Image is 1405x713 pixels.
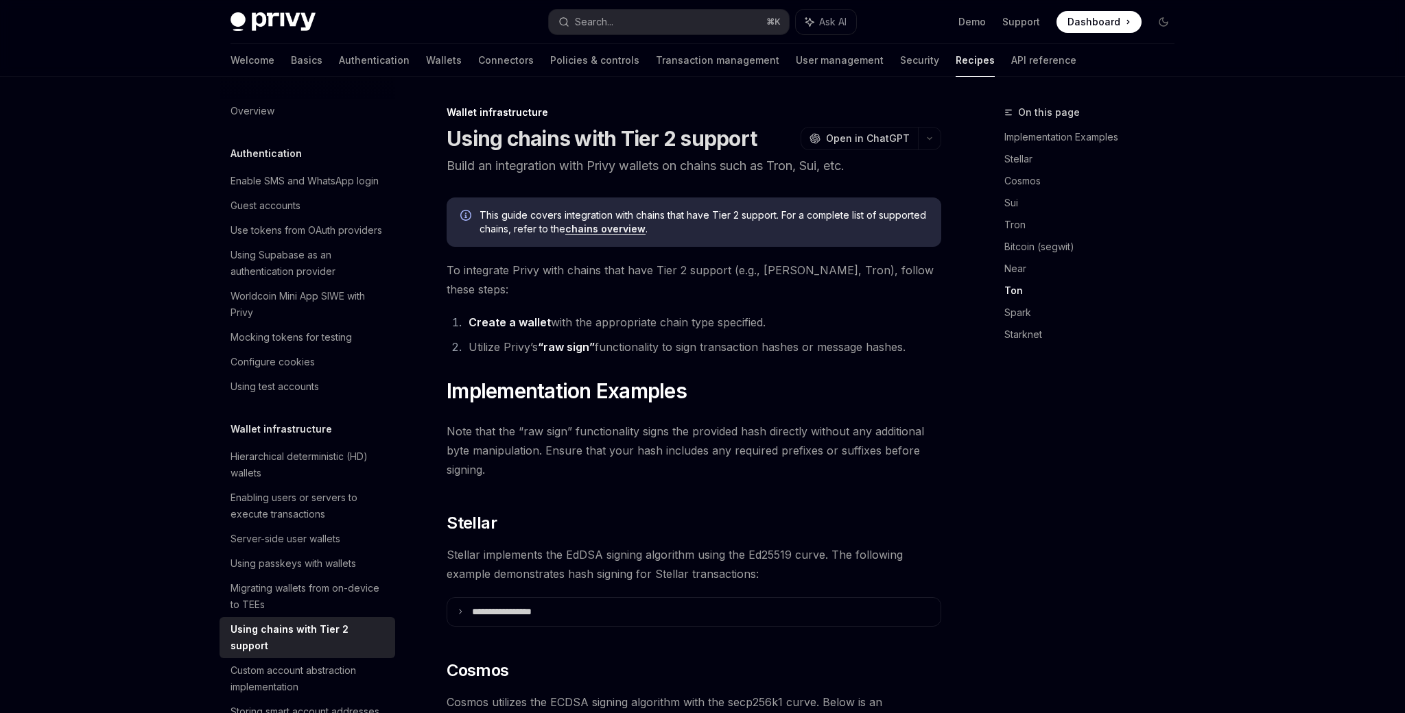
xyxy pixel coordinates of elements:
a: Sui [1004,192,1185,214]
span: This guide covers integration with chains that have Tier 2 support. For a complete list of suppor... [480,208,928,236]
div: Hierarchical deterministic (HD) wallets [231,448,387,481]
div: Wallet infrastructure [447,106,941,119]
a: Configure cookies [220,350,395,374]
a: chains overview [565,223,646,235]
a: Enabling users or servers to execute transactions [220,485,395,527]
li: with the appropriate chain type specified. [464,313,941,332]
div: Configure cookies [231,354,315,370]
a: Ton [1004,280,1185,302]
div: Mocking tokens for testing [231,329,352,346]
div: Migrating wallets from on-device to TEEs [231,580,387,613]
a: Policies & controls [550,44,639,77]
button: Open in ChatGPT [801,127,918,150]
a: API reference [1011,44,1076,77]
span: Open in ChatGPT [826,132,910,145]
button: Toggle dark mode [1153,11,1174,33]
a: Spark [1004,302,1185,324]
span: Note that the “raw sign” functionality signs the provided hash directly without any additional by... [447,422,941,479]
a: Using Supabase as an authentication provider [220,243,395,284]
a: Using passkeys with wallets [220,551,395,576]
img: dark logo [231,12,316,32]
div: Overview [231,103,274,119]
a: Enable SMS and WhatsApp login [220,169,395,193]
a: Worldcoin Mini App SIWE with Privy [220,284,395,325]
a: Overview [220,99,395,123]
span: Dashboard [1067,15,1120,29]
span: Cosmos [447,660,508,681]
div: Using Supabase as an authentication provider [231,247,387,280]
div: Enable SMS and WhatsApp login [231,173,379,189]
a: Cosmos [1004,170,1185,192]
div: Guest accounts [231,197,300,214]
a: Recipes [956,44,995,77]
li: Utilize Privy’s functionality to sign transaction hashes or message hashes. [464,337,941,356]
p: Build an integration with Privy wallets on chains such as Tron, Sui, etc. [447,156,941,176]
a: Tron [1004,214,1185,236]
a: Create a wallet [469,315,551,330]
a: Using chains with Tier 2 support [220,617,395,658]
div: Enabling users or servers to execute transactions [231,490,387,522]
a: Implementation Examples [1004,126,1185,148]
a: User management [796,44,884,77]
a: Basics [291,44,322,77]
a: Dashboard [1056,11,1142,33]
a: Migrating wallets from on-device to TEEs [220,576,395,617]
h5: Authentication [231,145,302,162]
div: Custom account abstraction implementation [231,662,387,695]
div: Using passkeys with wallets [231,555,356,572]
a: Stellar [1004,148,1185,170]
a: “raw sign” [538,340,595,354]
a: Connectors [478,44,534,77]
a: Authentication [339,44,410,77]
a: Near [1004,258,1185,280]
div: Search... [575,14,613,30]
button: Ask AI [796,10,856,34]
a: Custom account abstraction implementation [220,658,395,699]
h1: Using chains with Tier 2 support [447,126,757,151]
span: Stellar implements the EdDSA signing algorithm using the Ed25519 curve. The following example dem... [447,545,941,583]
button: Search...⌘K [549,10,789,34]
a: Mocking tokens for testing [220,325,395,350]
a: Bitcoin (segwit) [1004,236,1185,258]
a: Hierarchical deterministic (HD) wallets [220,444,395,485]
span: Ask AI [819,15,847,29]
a: Guest accounts [220,193,395,218]
span: Stellar [447,512,497,534]
a: Support [1002,15,1040,29]
div: Use tokens from OAuth providers [231,222,382,239]
a: Demo [958,15,986,29]
span: ⌘ K [766,16,781,27]
svg: Info [460,210,474,223]
div: Using chains with Tier 2 support [231,621,387,654]
div: Using test accounts [231,378,319,395]
a: Wallets [426,44,462,77]
a: Server-side user wallets [220,527,395,551]
a: Transaction management [656,44,779,77]
a: Starknet [1004,324,1185,346]
div: Server-side user wallets [231,531,340,547]
a: Use tokens from OAuth providers [220,218,395,243]
a: Welcome [231,44,274,77]
a: Using test accounts [220,374,395,399]
span: To integrate Privy with chains that have Tier 2 support (e.g., [PERSON_NAME], Tron), follow these... [447,261,941,299]
span: On this page [1018,104,1080,121]
span: Implementation Examples [447,378,687,403]
a: Security [900,44,939,77]
h5: Wallet infrastructure [231,421,332,437]
div: Worldcoin Mini App SIWE with Privy [231,288,387,321]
